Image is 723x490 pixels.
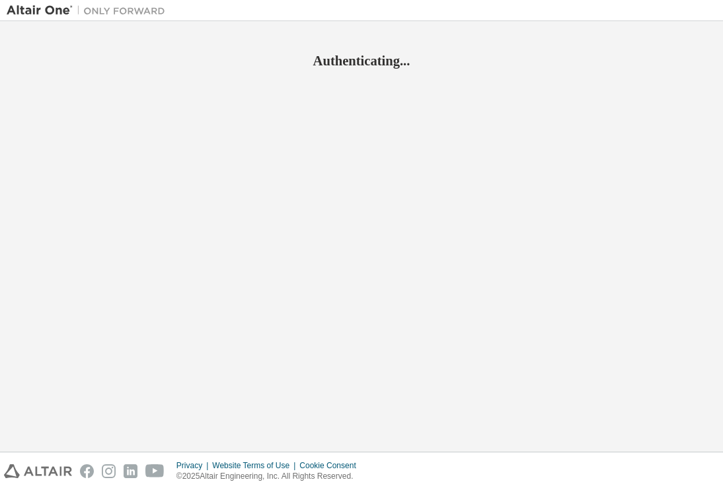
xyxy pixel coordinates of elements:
div: Cookie Consent [299,460,363,471]
img: youtube.svg [145,464,165,478]
img: instagram.svg [102,464,116,478]
img: facebook.svg [80,464,94,478]
img: linkedin.svg [124,464,137,478]
h2: Authenticating... [7,52,716,69]
img: altair_logo.svg [4,464,72,478]
p: © 2025 Altair Engineering, Inc. All Rights Reserved. [176,471,364,482]
img: Altair One [7,4,172,17]
div: Website Terms of Use [212,460,299,471]
div: Privacy [176,460,212,471]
